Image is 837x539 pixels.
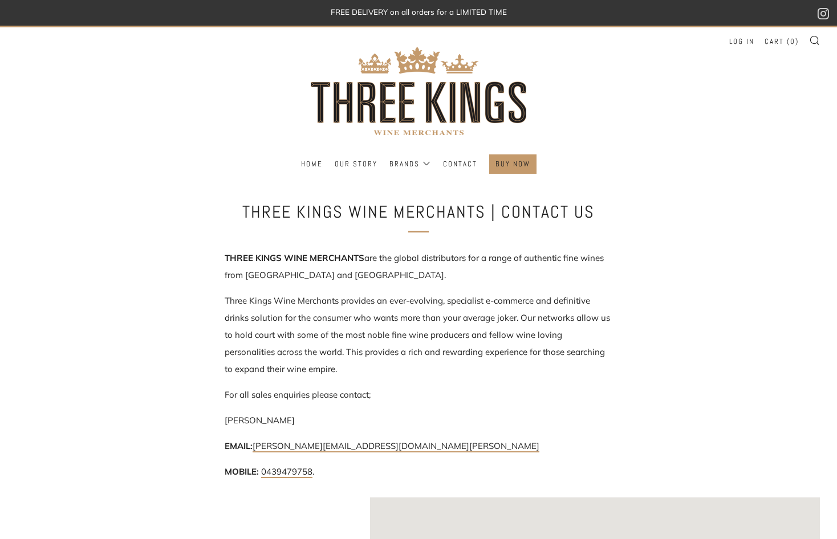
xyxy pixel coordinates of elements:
[495,155,530,173] a: BUY NOW
[230,198,607,226] h1: Three Kings Wine Merchants | Contact Us
[225,463,612,480] p: .
[225,386,612,403] p: For all sales enquiries please contact;
[225,295,610,374] span: Three Kings Wine Merchants provides an ever-evolving, specialist e-commerce and definitive drinks...
[225,252,364,263] strong: THREE KINGS WINE MERCHANTS
[443,155,477,173] a: Contact
[225,466,259,477] strong: MOBILE:
[304,27,533,154] img: three kings wine merchants
[253,440,539,452] a: [PERSON_NAME][EMAIL_ADDRESS][DOMAIN_NAME][PERSON_NAME]
[261,466,312,478] a: 0439479758
[225,412,612,429] p: [PERSON_NAME]
[335,155,377,173] a: Our Story
[765,32,799,51] a: Cart (0)
[301,155,323,173] a: Home
[225,440,253,451] strong: EMAIL:
[729,32,754,51] a: Log in
[225,250,612,284] p: are the global distributors for a range of authentic fine wines from [GEOGRAPHIC_DATA] and [GEOGR...
[389,155,431,173] a: Brands
[790,36,795,46] span: 0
